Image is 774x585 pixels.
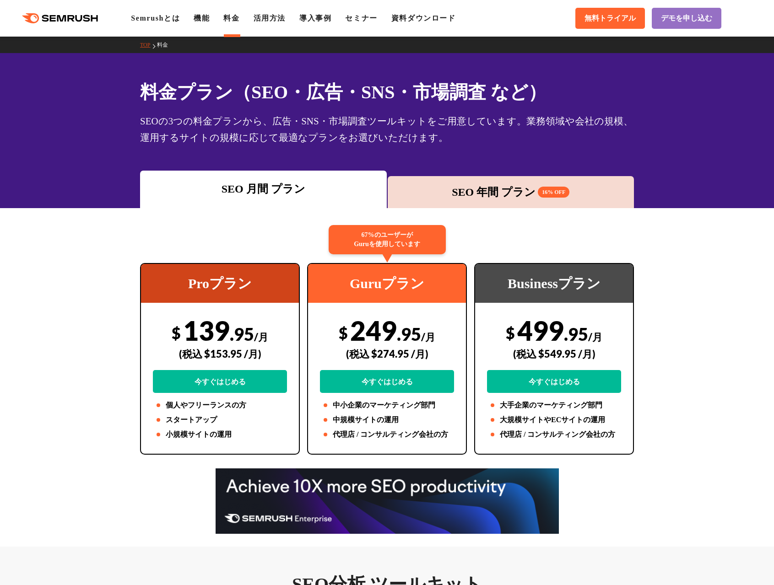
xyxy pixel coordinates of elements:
[329,225,446,254] div: 67%のユーザーが Guruを使用しています
[487,400,621,411] li: 大手企業のマーケティング部門
[487,338,621,370] div: (税込 $549.95 /月)
[194,14,210,22] a: 機能
[320,338,454,370] div: (税込 $274.95 /月)
[153,400,287,411] li: 個人やフリーランスの方
[487,370,621,393] a: 今すぐはじめる
[254,331,268,343] span: /月
[320,370,454,393] a: 今すぐはじめる
[153,370,287,393] a: 今すぐはじめる
[153,314,287,393] div: 139
[588,331,602,343] span: /月
[172,323,181,342] span: $
[345,14,377,22] a: セミナー
[487,414,621,425] li: 大規模サイトやECサイトの運用
[140,42,157,48] a: TOP
[397,323,421,344] span: .95
[564,323,588,344] span: .95
[153,429,287,440] li: 小規模サイトの運用
[487,429,621,440] li: 代理店 / コンサルティング会社の方
[299,14,331,22] a: 導入事例
[661,14,712,23] span: デモを申し込む
[145,181,382,197] div: SEO 月間 プラン
[157,42,175,48] a: 料金
[575,8,645,29] a: 無料トライアル
[254,14,286,22] a: 活用方法
[230,323,254,344] span: .95
[339,323,348,342] span: $
[140,79,634,106] h1: 料金プラン（SEO・広告・SNS・市場調査 など）
[392,184,630,200] div: SEO 年間 プラン
[487,314,621,393] div: 499
[506,323,515,342] span: $
[652,8,721,29] a: デモを申し込む
[585,14,636,23] span: 無料トライアル
[308,264,466,303] div: Guruプラン
[320,400,454,411] li: 中小企業のマーケティング部門
[141,264,299,303] div: Proプラン
[131,14,180,22] a: Semrushとは
[223,14,239,22] a: 料金
[421,331,435,343] span: /月
[475,264,633,303] div: Businessプラン
[320,429,454,440] li: 代理店 / コンサルティング会社の方
[140,113,634,146] div: SEOの3つの料金プランから、広告・SNS・市場調査ツールキットをご用意しています。業務領域や会社の規模、運用するサイトの規模に応じて最適なプランをお選びいただけます。
[153,338,287,370] div: (税込 $153.95 /月)
[320,414,454,425] li: 中規模サイトの運用
[153,414,287,425] li: スタートアップ
[538,187,569,198] span: 16% OFF
[391,14,456,22] a: 資料ダウンロード
[320,314,454,393] div: 249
